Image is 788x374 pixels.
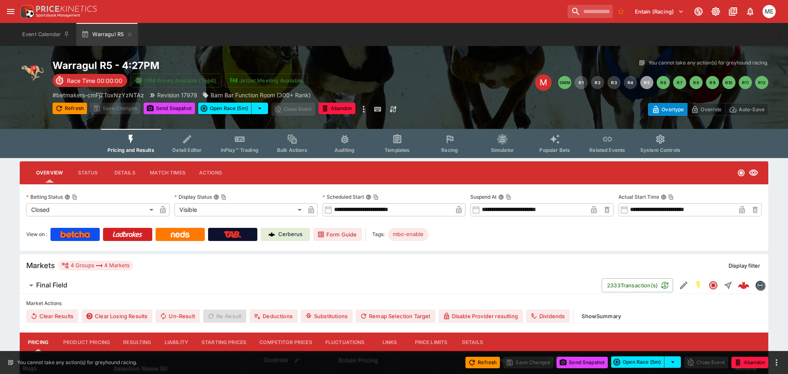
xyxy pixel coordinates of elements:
[313,228,362,241] a: Form Guide
[575,76,588,89] button: R1
[221,147,259,153] span: InPlay™ Trading
[371,333,408,352] button: Links
[195,333,253,352] button: Starting Prices
[726,4,740,19] button: Documentation
[577,310,626,323] button: ShowSummary
[252,103,268,114] button: select merge strategy
[174,193,212,200] p: Display Status
[749,168,758,178] svg: Visible
[76,23,138,46] button: Warragul R5
[373,194,379,200] button: Copy To Clipboard
[3,4,18,19] button: open drawer
[36,6,97,12] img: PriceKinetics
[739,76,752,89] button: R11
[30,163,69,183] button: Overview
[17,23,75,46] button: Event Calendar
[17,359,137,366] p: You cannot take any action(s) for greyhound racing.
[203,310,246,323] span: Re-Result
[772,358,781,367] button: more
[689,76,703,89] button: R8
[62,261,130,271] div: 4 Groups 4 Markets
[101,129,687,158] div: Event type filters
[535,74,552,91] div: Edit Meeting
[385,147,410,153] span: Templates
[253,333,319,352] button: Competitor Prices
[640,147,680,153] span: System Controls
[739,105,765,114] p: Auto-Save
[491,147,514,153] span: Simulator
[18,3,34,20] img: PriceKinetics Logo
[408,333,454,352] button: Price Limits
[301,310,353,323] button: Substitutions
[112,231,142,238] img: Ladbrokes
[558,76,571,89] button: SMM
[611,356,664,368] button: Open Race (5m)
[202,91,311,99] div: Barn Bar Function Room (300+ Rank)
[673,76,686,89] button: R7
[174,203,305,216] div: Visible
[268,231,275,238] img: Cerberus
[20,333,57,352] button: Pricing
[229,76,238,85] img: jetbet-logo.svg
[557,357,608,368] button: Send Snapshot
[743,4,758,19] button: Notifications
[738,280,749,291] div: 8f79afd0-fdea-4bc8-9003-369b148ca7c9
[731,358,768,366] span: Mark an event as closed and abandoned.
[356,310,435,323] button: Remap Selection Target
[708,280,718,290] svg: Closed
[648,59,768,67] p: You cannot take any action(s) for greyhound racing.
[221,194,227,200] button: Copy To Clipboard
[657,76,670,89] button: R6
[277,147,307,153] span: Bulk Actions
[213,194,219,200] button: Display StatusCopy To Clipboard
[131,73,222,87] button: SRM Prices Available (Top4)
[225,73,308,87] button: Jetbet Meeting Available
[172,147,202,153] span: Detail Editor
[26,297,762,310] label: Market Actions
[558,76,768,89] nav: pagination navigation
[755,76,768,89] button: R12
[701,105,722,114] p: Override
[278,230,302,239] p: Cerberus
[157,91,197,99] p: Revision 17978
[611,356,681,368] div: split button
[602,278,673,292] button: 2333Transaction(s)
[64,194,70,200] button: Betting StatusCopy To Clipboard
[648,103,687,116] button: Overtype
[366,194,371,200] button: Scheduled StartCopy To Clipboard
[691,4,706,19] button: Connected to PK
[69,163,106,183] button: Status
[211,91,311,99] p: Barn Bar Function Room (300+ Rank)
[60,231,90,238] img: Betcha
[67,76,122,85] p: Race Time 00:00:00
[53,59,410,72] h2: Copy To Clipboard
[706,278,721,293] button: Closed
[539,147,570,153] span: Popular Bets
[614,5,628,18] button: No Bookmarks
[250,310,298,323] button: Deductions
[53,103,87,114] button: Refresh
[708,4,723,19] button: Toggle light/dark mode
[36,281,67,289] h6: Final Field
[224,231,241,238] img: TabNZ
[26,261,55,270] h5: Markets
[737,169,745,177] svg: Closed
[261,228,310,241] a: Cerberus
[108,147,154,153] span: Pricing and Results
[53,91,144,99] p: Copy To Clipboard
[158,333,195,352] button: Liability
[117,333,158,352] button: Resulting
[439,310,523,323] button: Disable Provider resulting
[20,59,46,85] img: greyhound_racing.png
[26,193,63,200] p: Betting Status
[607,76,621,89] button: R3
[640,76,653,89] button: R5
[630,5,689,18] button: Select Tenant
[526,310,570,323] button: Dividends
[724,259,765,272] button: Display filter
[359,103,369,116] button: more
[465,357,500,368] button: Refresh
[589,147,625,153] span: Related Events
[156,310,199,323] span: Un-Result
[192,163,229,183] button: Actions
